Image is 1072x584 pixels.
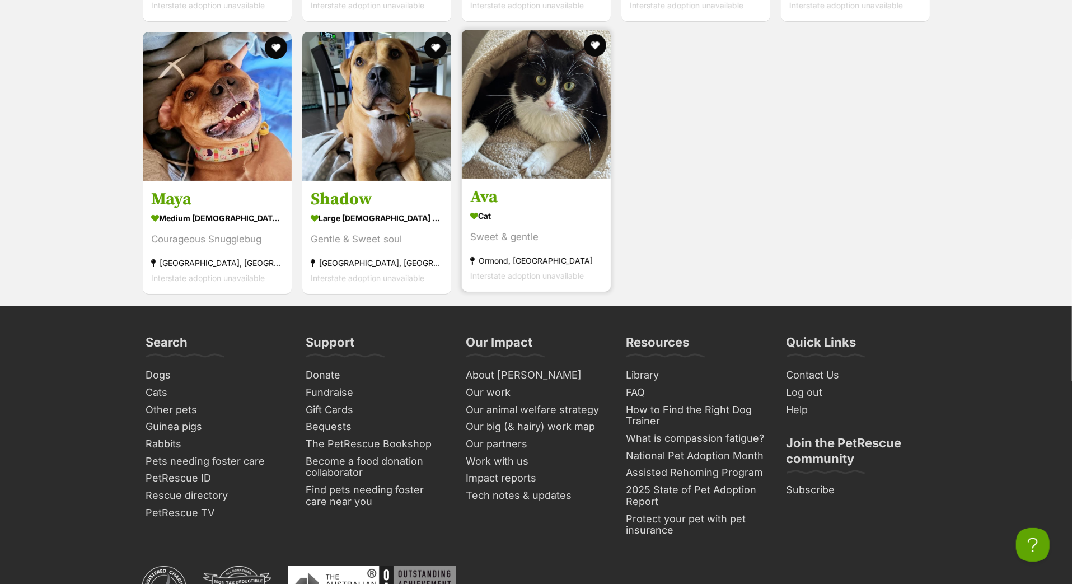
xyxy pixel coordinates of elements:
[311,189,443,210] h3: Shadow
[142,418,291,436] a: Guinea pigs
[302,367,451,384] a: Donate
[787,334,856,357] h3: Quick Links
[306,334,355,357] h3: Support
[151,273,265,283] span: Interstate adoption unavailable
[142,453,291,470] a: Pets needing foster care
[622,511,771,539] a: Protect your pet with pet insurance
[311,210,443,226] div: large [DEMOGRAPHIC_DATA] Dog
[311,1,424,10] span: Interstate adoption unavailable
[630,1,743,10] span: Interstate adoption unavailable
[470,230,602,245] div: Sweet & gentle
[142,367,291,384] a: Dogs
[302,453,451,482] a: Become a food donation collaborator
[782,482,931,499] a: Subscribe
[462,453,611,470] a: Work with us
[622,367,771,384] a: Library
[584,34,606,57] button: favourite
[302,384,451,401] a: Fundraise
[462,30,611,179] img: Ava
[302,180,451,294] a: Shadow large [DEMOGRAPHIC_DATA] Dog Gentle & Sweet soul [GEOGRAPHIC_DATA], [GEOGRAPHIC_DATA] Inte...
[311,255,443,270] div: [GEOGRAPHIC_DATA], [GEOGRAPHIC_DATA]
[622,384,771,401] a: FAQ
[470,271,584,281] span: Interstate adoption unavailable
[789,1,903,10] span: Interstate adoption unavailable
[302,436,451,453] a: The PetRescue Bookshop
[787,435,926,473] h3: Join the PetRescue community
[466,334,533,357] h3: Our Impact
[151,189,283,210] h3: Maya
[142,504,291,522] a: PetRescue TV
[782,367,931,384] a: Contact Us
[622,482,771,510] a: 2025 State of Pet Adoption Report
[302,32,451,181] img: Shadow
[1016,528,1050,562] iframe: Help Scout Beacon - Open
[265,36,287,59] button: favourite
[311,232,443,247] div: Gentle & Sweet soul
[424,36,447,59] button: favourite
[462,384,611,401] a: Our work
[142,470,291,487] a: PetRescue ID
[143,180,292,294] a: Maya medium [DEMOGRAPHIC_DATA] Dog Courageous Snugglebug [GEOGRAPHIC_DATA], [GEOGRAPHIC_DATA] Int...
[151,210,283,226] div: medium [DEMOGRAPHIC_DATA] Dog
[151,255,283,270] div: [GEOGRAPHIC_DATA], [GEOGRAPHIC_DATA]
[302,418,451,436] a: Bequests
[622,464,771,482] a: Assisted Rehoming Program
[302,482,451,510] a: Find pets needing foster care near you
[142,384,291,401] a: Cats
[151,1,265,10] span: Interstate adoption unavailable
[143,32,292,181] img: Maya
[311,273,424,283] span: Interstate adoption unavailable
[462,436,611,453] a: Our partners
[462,487,611,504] a: Tech notes & updates
[470,186,602,208] h3: Ava
[142,487,291,504] a: Rescue directory
[462,178,611,292] a: Ava Cat Sweet & gentle Ormond, [GEOGRAPHIC_DATA] Interstate adoption unavailable favourite
[462,401,611,419] a: Our animal welfare strategy
[622,447,771,465] a: National Pet Adoption Month
[462,367,611,384] a: About [PERSON_NAME]
[142,401,291,419] a: Other pets
[462,418,611,436] a: Our big (& hairy) work map
[470,253,602,268] div: Ormond, [GEOGRAPHIC_DATA]
[470,1,584,10] span: Interstate adoption unavailable
[151,232,283,247] div: Courageous Snugglebug
[470,208,602,224] div: Cat
[622,401,771,430] a: How to Find the Right Dog Trainer
[626,334,690,357] h3: Resources
[302,401,451,419] a: Gift Cards
[142,436,291,453] a: Rabbits
[146,334,188,357] h3: Search
[462,470,611,487] a: Impact reports
[782,384,931,401] a: Log out
[622,430,771,447] a: What is compassion fatigue?
[782,401,931,419] a: Help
